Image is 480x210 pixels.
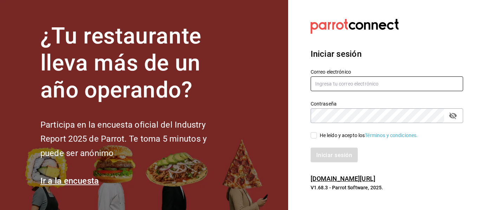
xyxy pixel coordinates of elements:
a: [DOMAIN_NAME][URL] [311,175,375,182]
input: Ingresa tu correo electrónico [311,76,463,91]
font: Participa en la encuesta oficial del Industry Report 2025 de Parrot. Te toma 5 minutos y puede se... [40,120,207,158]
font: Correo electrónico [311,69,351,75]
a: Términos y condiciones. [365,133,418,138]
font: V1.68.3 - Parrot Software, 2025. [311,185,383,190]
button: campo de contraseña [447,110,459,122]
font: Iniciar sesión [311,49,362,59]
font: ¿Tu restaurante lleva más de un año operando? [40,23,201,103]
font: Contraseña [311,101,337,107]
a: Ir a la encuesta [40,176,99,186]
font: He leído y acepto los [320,133,365,138]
